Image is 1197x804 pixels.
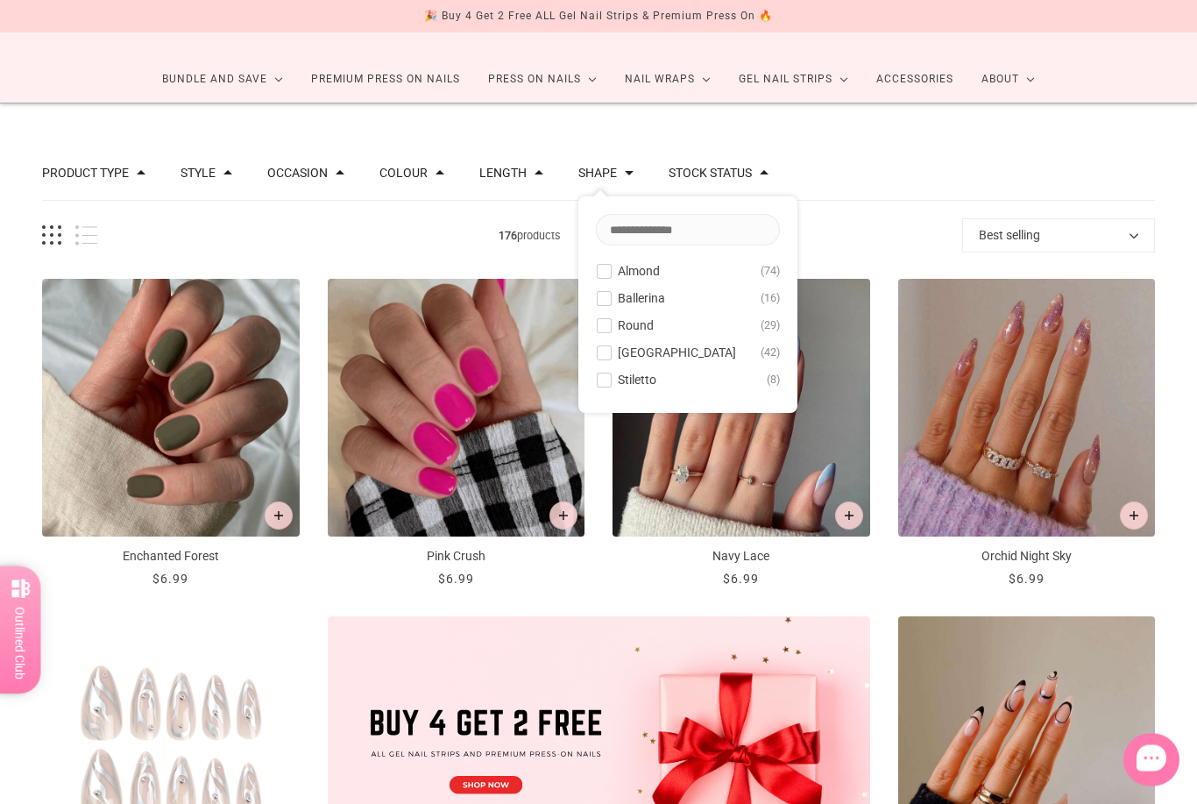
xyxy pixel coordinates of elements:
[265,502,293,530] button: Add to cart
[962,219,1155,253] button: Best selling
[618,319,654,333] span: Round
[42,280,300,589] a: Enchanted Forest
[618,346,736,360] span: [GEOGRAPHIC_DATA]
[181,167,216,180] button: Filter by Style
[596,370,780,391] button: Stiletto 8
[479,167,527,180] button: Filter by Length
[618,265,660,279] span: Almond
[761,261,780,282] span: 74
[499,230,517,243] b: 176
[328,280,585,537] img: Pink Crush-Press on Manicure-Outlined
[424,7,773,25] div: 🎉 Buy 4 Get 2 Free ALL Gel Nail Strips & Premium Press On 🔥
[761,343,780,364] span: 42
[75,226,97,246] button: List view
[862,57,967,103] a: Accessories
[596,261,780,282] button: Almond 74
[379,167,428,180] button: Filter by Colour
[267,167,328,180] button: Filter by Occasion
[761,288,780,310] span: 16
[596,316,780,337] button: Round 29
[438,573,474,587] span: $6.99
[618,292,665,306] span: Ballerina
[1009,573,1045,587] span: $6.99
[578,167,617,180] button: Filter by Shape
[152,573,188,587] span: $6.99
[611,57,725,103] a: Nail Wraps
[328,280,585,589] a: Pink Crush
[898,280,1156,589] a: Orchid Night Sky
[618,374,656,388] span: Stiletto
[42,548,300,566] p: Enchanted Forest
[97,227,962,245] span: products
[549,502,577,530] button: Add to cart
[148,57,297,103] a: Bundle and Save
[42,280,300,537] img: Enchanted Forest-Press on Manicure-Outlined
[613,548,870,566] p: Navy Lace
[596,343,780,364] button: [GEOGRAPHIC_DATA] 42
[1120,502,1148,530] button: Add to cart
[669,167,752,180] button: Filter by Stock status
[42,226,61,246] button: Grid view
[596,288,780,310] button: Ballerina 16
[761,316,780,337] span: 29
[723,573,759,587] span: $6.99
[725,57,862,103] a: Gel Nail Strips
[898,548,1156,566] p: Orchid Night Sky
[474,57,611,103] a: Press On Nails
[42,167,129,180] button: Filter by Product Type
[328,548,585,566] p: Pink Crush
[613,280,870,589] a: Navy Lace
[297,57,474,103] a: Premium Press On Nails
[967,57,1049,103] a: About
[835,502,863,530] button: Add to cart
[767,370,780,391] span: 8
